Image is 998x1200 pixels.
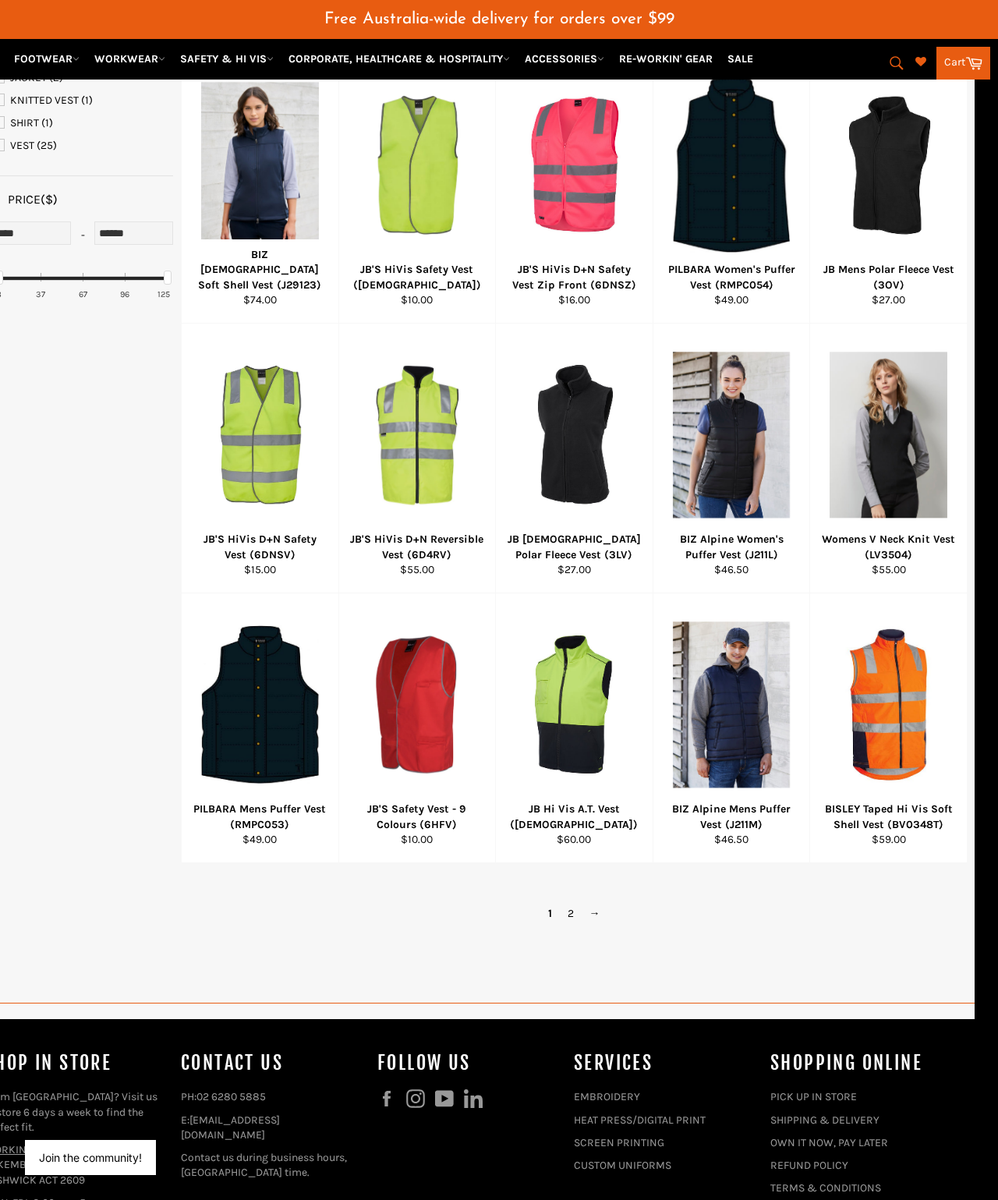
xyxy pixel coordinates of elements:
div: JB Mens Polar Fleece Vest (3OV) [820,262,957,292]
div: JB'S HiVis D+N Safety Vest Zip Front (6DNSZ) [506,262,643,292]
a: JB Ladies Polar Fleece Vest (3LV)JB [DEMOGRAPHIC_DATA] Polar Fleece Vest (3LV)$27.00 [495,324,653,593]
a: SHIPPING & DELIVERY [770,1113,879,1127]
a: WORKWEAR [88,45,172,73]
div: PILBARA Women's Puffer Vest (RMPC054) [663,262,800,292]
span: (25) [37,139,57,152]
a: FOOTWEAR [8,45,86,73]
div: BISLEY Taped Hi Vis Soft Shell Vest (BV0348T) [820,802,957,832]
div: JB'S HiVis D+N Safety Vest (6DNSV) [192,532,329,562]
h4: SHOPPING ONLINE [770,1050,951,1076]
a: JB'S HiVis D+N Safety Vest (6DNSV)JB'S HiVis D+N Safety Vest (6DNSV)$15.00 [181,324,338,593]
a: JB'S HiVis D+N Safety Vest Zip Front (6DNSZ)JB'S HiVis D+N Safety Vest Zip Front (6DNSZ)$16.00 [495,54,653,324]
a: BIZ Alpine Women's Puffer Vest (J211L)BIZ Alpine Women's Puffer Vest (J211L)$46.50 [653,324,810,593]
a: JB Mens Polar Fleece Vest (3OV)JB Mens Polar Fleece Vest (3OV)$27.00 [809,54,967,324]
div: JB Hi Vis A.T. Vest ([DEMOGRAPHIC_DATA]) [506,802,643,832]
button: Join the community! [39,1151,142,1164]
a: SALE [721,45,759,73]
span: Free Australia-wide delivery for orders over $99 [324,11,674,27]
a: BISLEY Taped Hi Vis Soft Shell Vest (BV0348T)BISLEY Taped Hi Vis Soft Shell Vest (BV0348T)$59.00 [809,593,967,863]
h4: Contact Us [181,1050,362,1076]
a: EMBROIDERY [574,1090,640,1103]
p: PH: [181,1089,362,1104]
a: BIZ Alpine Mens Puffer Vest (J211M)BIZ Alpine Mens Puffer Vest (J211M)$46.50 [653,593,810,863]
a: ACCESSORIES [518,45,610,73]
div: JB'S HiVis Safety Vest ([DEMOGRAPHIC_DATA]) [349,262,486,292]
a: PILBARA Mens Puffer Vest (RMPC053)PILBARA Mens Puffer Vest (RMPC053)$49.00 [181,593,338,863]
span: (1) [81,94,93,107]
a: JB'S HiVis Safety Vest (6HVSV)JB'S HiVis Safety Vest ([DEMOGRAPHIC_DATA])$10.00 [338,54,496,324]
div: - [71,221,94,250]
a: Cart [936,47,990,80]
a: REFUND POLICY [770,1159,848,1172]
div: PILBARA Mens Puffer Vest (RMPC053) [192,802,329,832]
a: PILBARA Women's Puffer Vest (RMPC054)PILBARA Women's Puffer Vest (RMPC054)$49.00 [653,54,810,324]
a: SAFETY & HI VIS [174,45,280,73]
div: JB'S HiVis D+N Reversible Vest (6D4RV) [349,532,486,562]
a: JB'S HiVis D+N Reversible Vest (6D4RV)JB'S HiVis D+N Reversible Vest (6D4RV)$55.00 [338,324,496,593]
div: 96 [120,288,129,300]
a: CUSTOM UNIFORMS [574,1159,671,1172]
span: VEST [10,139,34,152]
div: JB'S Safety Vest - 9 Colours (6HFV) [349,802,486,832]
div: 67 [79,288,87,300]
div: JB [DEMOGRAPHIC_DATA] Polar Fleece Vest (3LV) [506,532,643,562]
a: HEAT PRESS/DIGITAL PRINT [574,1113,706,1127]
h4: services [574,1050,755,1076]
p: E: [181,1113,362,1143]
span: (1) [41,116,53,129]
a: [EMAIL_ADDRESS][DOMAIN_NAME] [181,1113,280,1142]
a: OWN IT NOW, PAY LATER [770,1136,888,1149]
a: 2 [560,902,582,925]
span: 1 [540,902,560,925]
a: CORPORATE, HEALTHCARE & HOSPITALITY [282,45,516,73]
div: Womens V Neck Knit Vest (LV3504) [820,532,957,562]
p: Contact us during business hours, [GEOGRAPHIC_DATA] time. [181,1150,362,1181]
a: 02 6280 5885 [196,1090,266,1103]
a: JB Hi Vis A.T. Vest (6HVAV)JB Hi Vis A.T. Vest ([DEMOGRAPHIC_DATA])$60.00 [495,593,653,863]
a: SCREEN PRINTING [574,1136,664,1149]
span: SHIRT [10,116,39,129]
a: → [582,902,608,925]
a: PICK UP IN STORE [770,1090,857,1103]
a: RE-WORKIN' GEAR [613,45,719,73]
a: BIZ Ladies Soft Shell Vest (J29123)BIZ [DEMOGRAPHIC_DATA] Soft Shell Vest (J29123)$74.00 [181,54,338,324]
a: TERMS & CONDITIONS [770,1181,881,1195]
div: 37 [36,288,45,300]
div: BIZ Alpine Mens Puffer Vest (J211M) [663,802,800,832]
span: ($) [41,192,58,207]
div: 125 [157,288,170,300]
h4: Follow us [377,1050,558,1076]
a: JB'S Safety Vest - 9 Colours (6HFV)JB'S Safety Vest - 9 Colours (6HFV)$10.00 [338,593,496,863]
span: KNITTED VEST [10,94,79,107]
a: Womens V Neck Knit Vest (LV3504)Womens V Neck Knit Vest (LV3504)$55.00 [809,324,967,593]
div: BIZ [DEMOGRAPHIC_DATA] Soft Shell Vest (J29123) [192,247,329,292]
div: BIZ Alpine Women's Puffer Vest (J211L) [663,532,800,562]
input: Max Price [94,221,173,245]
